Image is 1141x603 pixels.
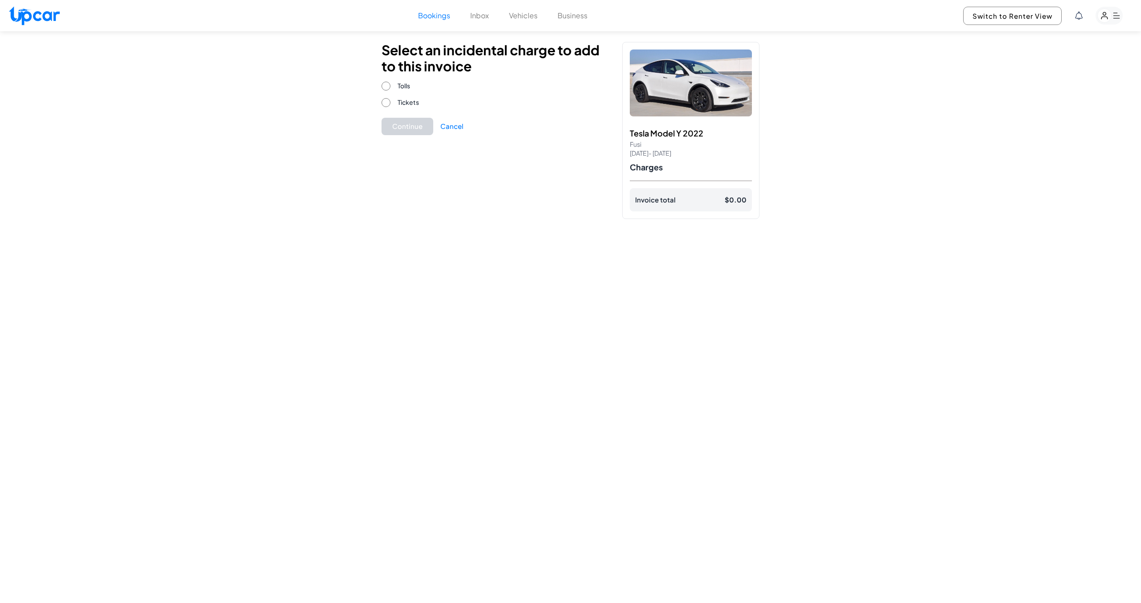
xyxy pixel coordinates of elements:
button: Cancel [440,121,464,132]
button: Switch to Renter View [963,7,1062,25]
img: Tesla Model 3 [630,50,752,116]
p: Invoice total [635,194,676,206]
span: Tolls [398,81,410,91]
input: Tolls [382,82,390,91]
h2: Select an incidental charge to add to this invoice [382,42,608,74]
input: Tickets [382,98,390,107]
p: Fusi [630,140,752,149]
span: Tickets [398,98,419,107]
button: Vehicles [509,10,538,21]
button: Business [558,10,587,21]
h3: Tesla Model Y 2022 [630,127,752,140]
img: Upcar Logo [9,6,60,25]
h2: Charges [630,161,752,173]
button: Bookings [418,10,450,21]
p: [DATE] - [DATE] [630,149,752,157]
button: Continue [382,118,433,135]
button: Inbox [470,10,489,21]
p: $ 0.00 [725,194,747,206]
